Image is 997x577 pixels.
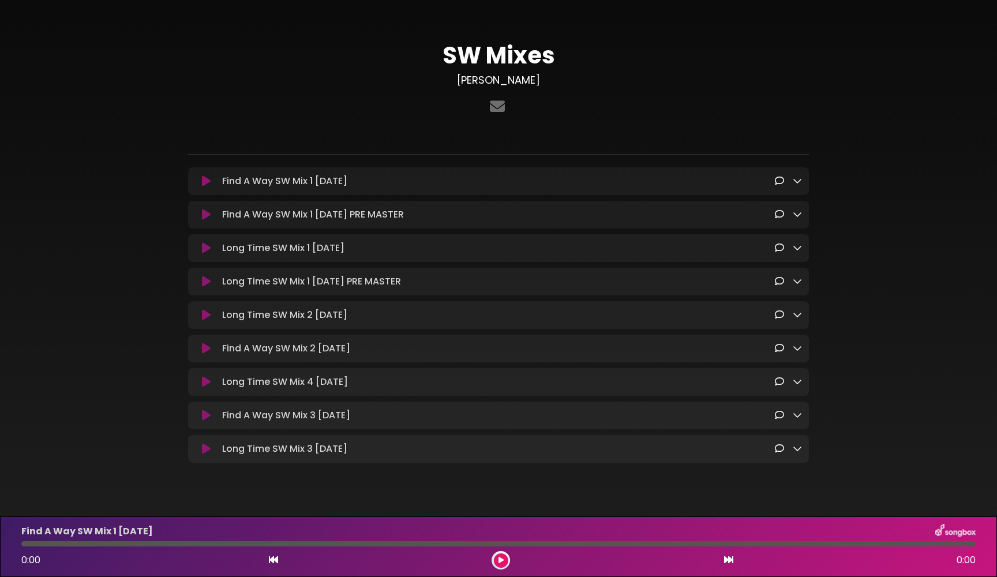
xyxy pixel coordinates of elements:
[188,74,809,87] h3: [PERSON_NAME]
[222,375,348,389] p: Long Time SW Mix 4 [DATE]
[222,208,404,222] p: Find A Way SW Mix 1 [DATE] PRE MASTER
[222,275,401,288] p: Long Time SW Mix 1 [DATE] PRE MASTER
[222,241,344,255] p: Long Time SW Mix 1 [DATE]
[222,308,347,322] p: Long Time SW Mix 2 [DATE]
[188,42,809,69] h1: SW Mixes
[222,174,347,188] p: Find A Way SW Mix 1 [DATE]
[222,342,350,355] p: Find A Way SW Mix 2 [DATE]
[222,442,347,456] p: Long Time SW Mix 3 [DATE]
[222,409,350,422] p: Find A Way SW Mix 3 [DATE]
